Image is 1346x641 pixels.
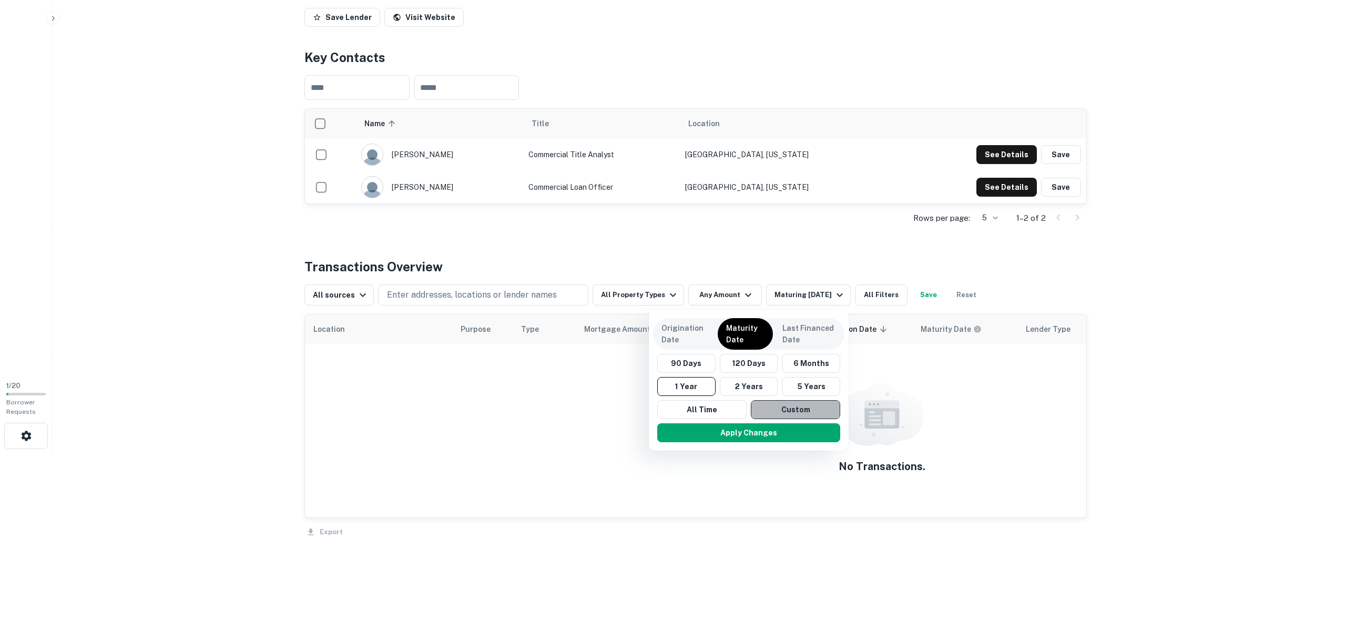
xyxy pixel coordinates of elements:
iframe: Chat Widget [1293,523,1346,574]
p: Maturity Date [726,322,764,345]
p: Last Financed Date [782,322,836,345]
button: 1 Year [657,377,716,396]
button: 120 Days [720,354,778,373]
button: 90 Days [657,354,716,373]
p: Origination Date [661,322,708,345]
button: 2 Years [720,377,778,396]
button: Custom [751,400,840,419]
button: 5 Years [782,377,840,396]
button: All Time [657,400,747,419]
button: Apply Changes [657,423,840,442]
button: 6 Months [782,354,840,373]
